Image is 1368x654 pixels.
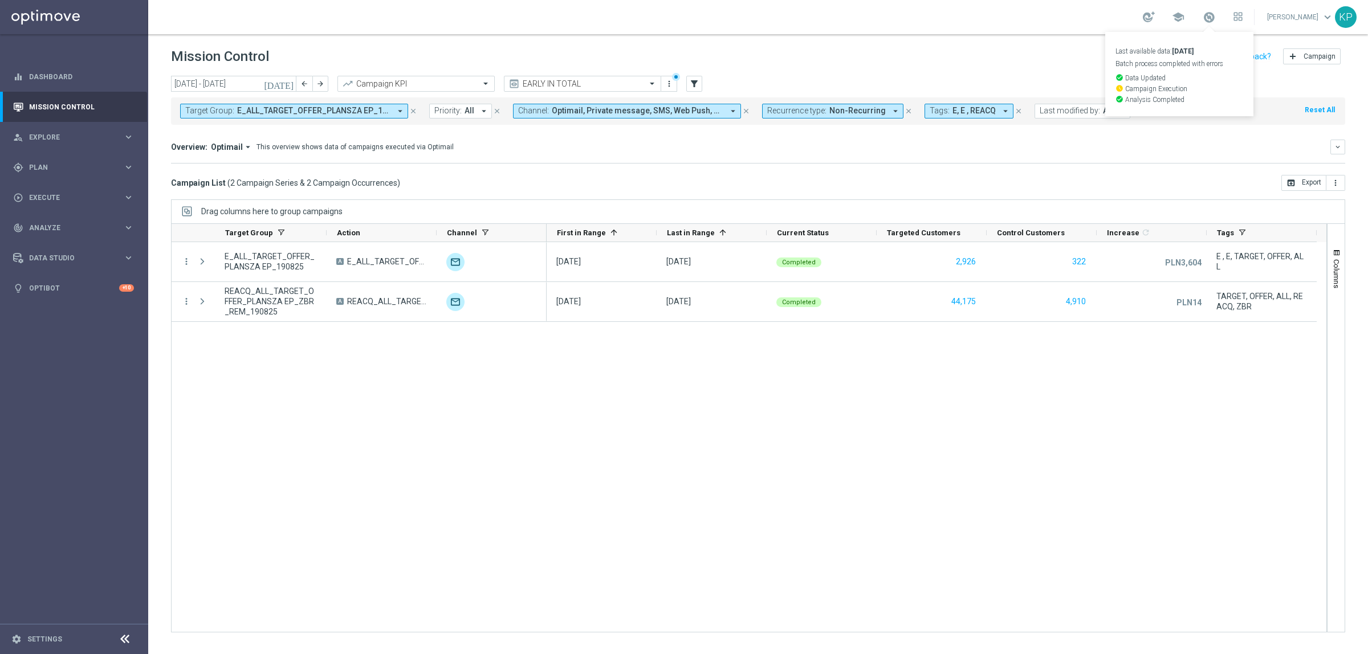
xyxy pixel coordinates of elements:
[1013,105,1024,117] button: close
[547,282,1317,322] div: Press SPACE to select this row.
[225,251,317,272] span: E_ALL_TARGET_OFFER_PLANSZA EP_190825
[256,142,454,152] div: This overview shows data of campaigns executed via Optimail
[1331,178,1340,187] i: more_vert
[1107,228,1139,237] span: Increase
[1115,84,1240,92] p: Campaign Execution
[13,193,23,203] i: play_circle_outline
[955,255,977,269] button: 2,926
[903,105,914,117] button: close
[1115,60,1243,67] p: Batch process completed with errors
[776,256,821,267] colored-tag: Completed
[446,293,465,311] img: Optimail
[13,72,23,82] i: equalizer
[665,79,674,88] i: more_vert
[1103,106,1113,116] span: All
[243,142,253,152] i: arrow_drop_down
[1217,228,1234,237] span: Tags
[181,296,192,306] i: more_vert
[29,194,123,201] span: Execute
[225,286,317,317] span: REACQ_ALL_TARGET_OFFER_PLANSZA EP_ZBR_REM_190825
[518,106,549,116] span: Channel:
[13,283,23,293] i: lightbulb
[123,132,134,142] i: keyboard_arrow_right
[13,253,123,263] div: Data Studio
[1330,140,1345,154] button: keyboard_arrow_down
[741,105,751,117] button: close
[123,252,134,263] i: keyboard_arrow_right
[552,106,723,116] span: Optimail Private message SMS Web Push + 1 more
[227,178,230,188] span: (
[1176,297,1202,308] p: PLN14
[347,256,427,267] span: E_ALL_TARGET_OFFER_PLANSZA EP_190825
[513,104,741,118] button: Channel: Optimail, Private message, SMS, Web Push, XtremePush arrow_drop_down
[13,284,135,293] button: lightbulb Optibot +10
[13,92,134,122] div: Mission Control
[29,255,123,261] span: Data Studio
[13,223,135,232] button: track_changes Analyze keyboard_arrow_right
[556,256,581,267] div: 19 Aug 2025, Tuesday
[446,253,465,271] img: Optimail
[1065,295,1087,309] button: 4,910
[1334,143,1342,151] i: keyboard_arrow_down
[264,79,295,89] i: [DATE]
[782,299,816,306] span: Completed
[171,178,400,188] h3: Campaign List
[887,228,960,237] span: Targeted Customers
[1000,106,1011,116] i: arrow_drop_down
[13,132,123,142] div: Explore
[13,72,135,81] button: equalizer Dashboard
[336,258,344,265] span: A
[1172,47,1194,55] strong: [DATE]
[1141,228,1150,237] i: refresh
[1115,73,1123,81] i: check_circle
[666,296,691,306] div: 19 Aug 2025, Tuesday
[429,104,492,118] button: Priority: All arrow_drop_down
[13,193,135,202] button: play_circle_outline Execute keyboard_arrow_right
[1165,257,1202,268] p: PLN3,604
[211,142,243,152] span: Optimail
[1172,11,1184,23] span: school
[29,134,123,141] span: Explore
[728,106,738,116] i: arrow_drop_down
[1286,178,1296,187] i: open_in_browser
[762,104,903,118] button: Recurrence type: Non-Recurring arrow_drop_down
[408,105,418,117] button: close
[1216,291,1307,312] span: TARGET, OFFER, ALL, REACQ, ZBR
[479,106,489,116] i: arrow_drop_down
[29,224,123,231] span: Analyze
[1115,95,1240,103] p: Analysis Completed
[1281,175,1326,191] button: open_in_browser Export
[1139,226,1150,239] span: Calculate column
[13,103,135,112] button: Mission Control
[13,163,135,172] button: gps_fixed Plan keyboard_arrow_right
[890,106,901,116] i: arrow_drop_down
[557,228,606,237] span: First in Range
[13,254,135,263] button: Data Studio keyboard_arrow_right
[776,296,821,307] colored-tag: Completed
[13,162,123,173] div: Plan
[663,77,675,91] button: more_vert
[312,76,328,92] button: arrow_forward
[1071,255,1087,269] button: 322
[925,104,1013,118] button: Tags: E, E , REACQ arrow_drop_down
[300,80,308,88] i: arrow_back
[1304,104,1336,116] button: Reset All
[504,76,661,92] ng-select: EARLY IN TOTAL
[185,106,234,116] span: Target Group:
[29,62,134,92] a: Dashboard
[1326,175,1345,191] button: more_vert
[556,296,581,306] div: 19 Aug 2025, Tuesday
[742,107,750,115] i: close
[13,223,23,233] i: track_changes
[686,76,702,92] button: filter_alt
[336,298,344,305] span: A
[447,228,477,237] span: Channel
[508,78,520,89] i: preview
[666,256,691,267] div: 19 Aug 2025, Tuesday
[119,284,134,292] div: +10
[337,76,495,92] ng-select: Campaign KPI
